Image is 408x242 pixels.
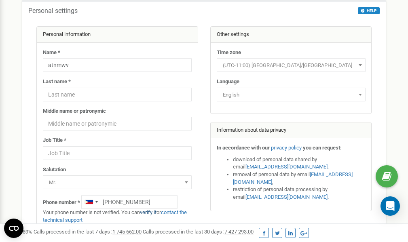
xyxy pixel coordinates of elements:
[112,229,142,235] u: 1 745 662,00
[140,209,156,215] a: verify it
[43,146,192,160] input: Job Title
[217,49,241,57] label: Time zone
[224,229,254,235] u: 7 427 293,00
[245,164,328,170] a: [EMAIL_ADDRESS][DOMAIN_NAME]
[82,196,100,208] div: Telephone country code
[34,229,142,235] span: Calls processed in the last 7 days :
[37,27,198,43] div: Personal information
[43,175,192,189] span: Mr.
[220,89,363,101] span: English
[43,209,187,223] a: contact the technical support
[81,195,178,209] input: +1-800-555-55-55
[211,122,372,139] div: Information about data privacy
[217,145,270,151] strong: In accordance with our
[233,171,366,186] li: removal of personal data by email ,
[233,156,366,171] li: download of personal data shared by email ,
[43,137,66,144] label: Job Title *
[43,78,71,86] label: Last name *
[43,107,106,115] label: Middle name or patronymic
[217,78,239,86] label: Language
[4,219,23,238] button: Open CMP widget
[220,60,363,71] span: (UTC-11:00) Pacific/Midway
[28,7,78,15] h5: Personal settings
[46,177,189,188] span: Mr.
[303,145,342,151] strong: you can request:
[245,194,328,200] a: [EMAIL_ADDRESS][DOMAIN_NAME]
[43,117,192,130] input: Middle name or patronymic
[43,58,192,72] input: Name
[143,229,254,235] span: Calls processed in the last 30 days :
[233,186,366,201] li: restriction of personal data processing by email .
[43,166,66,174] label: Salutation
[217,58,366,72] span: (UTC-11:00) Pacific/Midway
[233,171,353,185] a: [EMAIL_ADDRESS][DOMAIN_NAME]
[43,88,192,101] input: Last name
[43,209,192,224] p: Your phone number is not verified. You can or
[211,27,372,43] div: Other settings
[43,199,80,206] label: Phone number *
[358,7,380,14] button: HELP
[43,49,60,57] label: Name *
[381,196,400,216] div: Open Intercom Messenger
[271,145,302,151] a: privacy policy
[217,88,366,101] span: English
